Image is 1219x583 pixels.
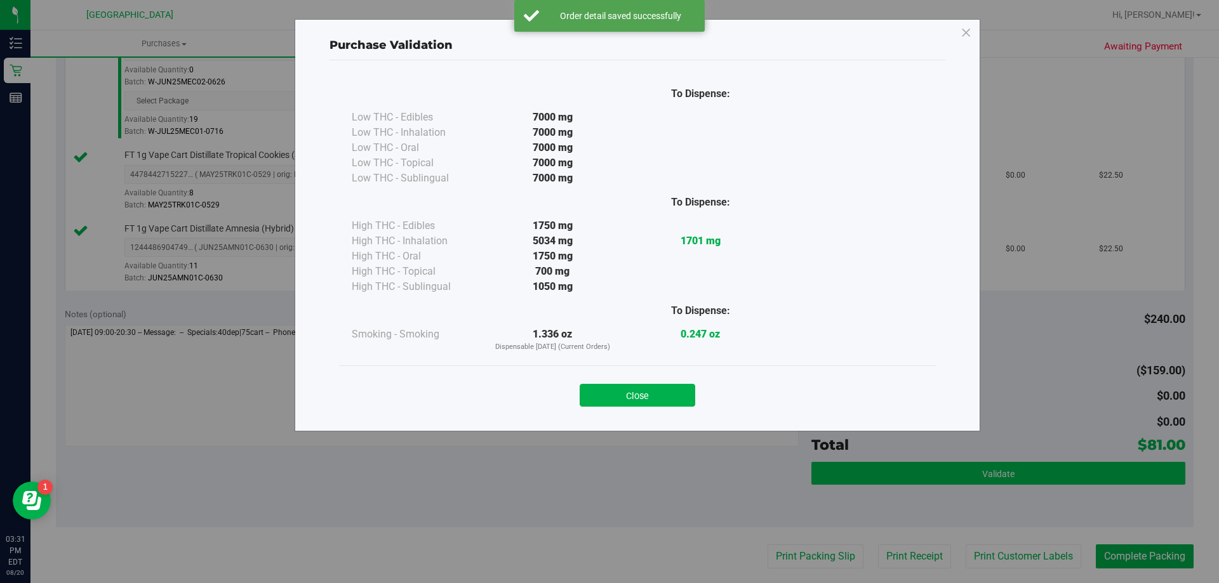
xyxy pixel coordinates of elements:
div: To Dispense: [627,303,775,318]
iframe: Resource center [13,481,51,520]
strong: 0.247 oz [681,328,720,340]
div: Smoking - Smoking [352,327,479,342]
div: 1750 mg [479,218,627,233]
div: High THC - Edibles [352,218,479,233]
iframe: Resource center unread badge [37,480,53,495]
p: Dispensable [DATE] (Current Orders) [479,342,627,353]
div: To Dispense: [627,195,775,210]
button: Close [580,384,695,407]
div: 1050 mg [479,279,627,294]
div: High THC - Inhalation [352,233,479,249]
div: 7000 mg [479,140,627,155]
div: 1750 mg [479,249,627,264]
div: Low THC - Edibles [352,110,479,125]
div: 7000 mg [479,171,627,186]
span: Purchase Validation [330,38,453,52]
div: High THC - Oral [352,249,479,264]
div: Low THC - Topical [352,155,479,171]
div: Low THC - Oral [352,140,479,155]
div: 7000 mg [479,125,627,140]
div: 7000 mg [479,155,627,171]
div: 1.336 oz [479,327,627,353]
div: Order detail saved successfully [546,10,695,22]
div: High THC - Topical [352,264,479,279]
strong: 1701 mg [681,235,721,247]
div: 5034 mg [479,233,627,249]
div: Low THC - Sublingual [352,171,479,186]
div: High THC - Sublingual [352,279,479,294]
div: Low THC - Inhalation [352,125,479,140]
div: To Dispense: [627,86,775,102]
div: 7000 mg [479,110,627,125]
div: 700 mg [479,264,627,279]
